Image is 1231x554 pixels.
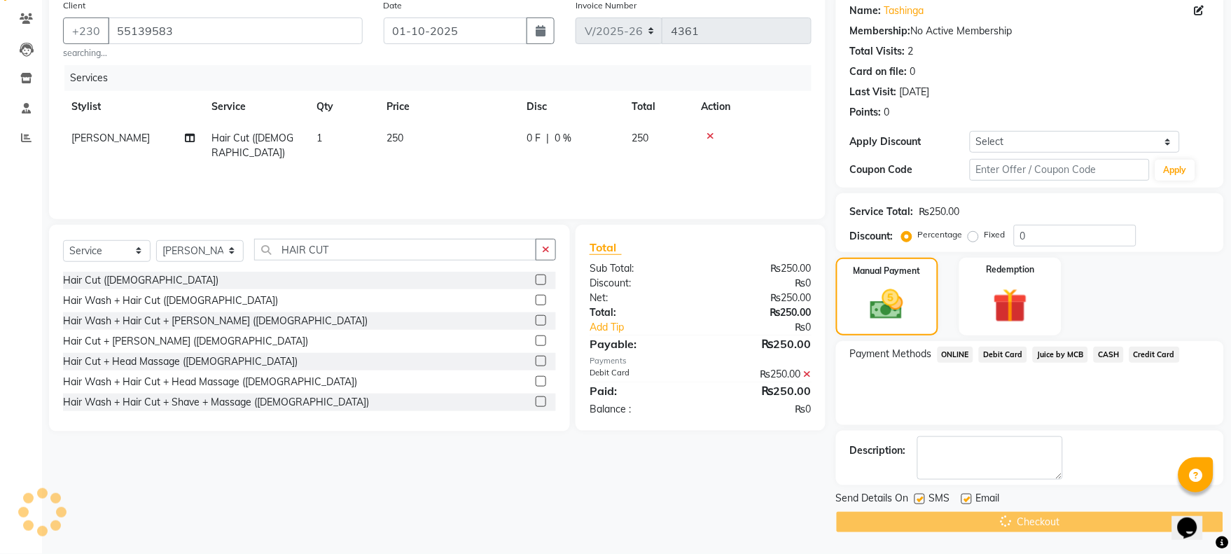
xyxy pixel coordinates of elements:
[985,228,1006,241] label: Fixed
[579,382,700,399] div: Paid:
[1172,498,1217,540] iframe: chat widget
[579,367,700,382] div: Debit Card
[1033,347,1088,363] span: Juice by MCB
[721,320,821,335] div: ₨0
[632,132,648,144] span: 250
[63,334,308,349] div: Hair Cut + [PERSON_NAME] ([DEMOGRAPHIC_DATA])
[850,105,882,120] div: Points:
[579,335,700,352] div: Payable:
[900,85,930,99] div: [DATE]
[555,131,571,146] span: 0 %
[64,65,822,91] div: Services
[884,105,890,120] div: 0
[850,229,893,244] div: Discount:
[850,85,897,99] div: Last Visit:
[623,91,693,123] th: Total
[850,24,911,39] div: Membership:
[1094,347,1124,363] span: CASH
[836,491,909,508] span: Send Details On
[518,91,623,123] th: Disc
[918,228,963,241] label: Percentage
[919,205,960,219] div: ₨250.00
[71,132,150,144] span: [PERSON_NAME]
[308,91,378,123] th: Qty
[979,347,1027,363] span: Debit Card
[938,347,974,363] span: ONLINE
[850,64,907,79] div: Card on file:
[527,131,541,146] span: 0 F
[1155,160,1195,181] button: Apply
[700,402,821,417] div: ₨0
[254,239,536,261] input: Search or Scan
[850,134,970,149] div: Apply Discount
[546,131,549,146] span: |
[700,261,821,276] div: ₨250.00
[63,314,368,328] div: Hair Wash + Hair Cut + [PERSON_NAME] ([DEMOGRAPHIC_DATA])
[910,64,916,79] div: 0
[850,24,1210,39] div: No Active Membership
[108,18,363,44] input: Search by Name/Mobile/Email/Code
[908,44,914,59] div: 2
[63,18,109,44] button: +230
[700,305,821,320] div: ₨250.00
[1129,347,1180,363] span: Credit Card
[884,4,924,18] a: Tashinga
[982,284,1038,327] img: _gift.svg
[850,205,914,219] div: Service Total:
[63,47,363,60] small: searching...
[579,320,721,335] a: Add Tip
[63,91,203,123] th: Stylist
[854,265,921,277] label: Manual Payment
[850,443,906,458] div: Description:
[700,276,821,291] div: ₨0
[203,91,308,123] th: Service
[579,305,700,320] div: Total:
[700,335,821,352] div: ₨250.00
[860,286,914,324] img: _cash.svg
[63,354,298,369] div: Hair Cut + Head Massage ([DEMOGRAPHIC_DATA])
[850,44,905,59] div: Total Visits:
[378,91,518,123] th: Price
[579,291,700,305] div: Net:
[63,293,278,308] div: Hair Wash + Hair Cut ([DEMOGRAPHIC_DATA])
[590,240,622,255] span: Total
[211,132,293,159] span: Hair Cut ([DEMOGRAPHIC_DATA])
[693,91,812,123] th: Action
[850,4,882,18] div: Name:
[579,276,700,291] div: Discount:
[700,291,821,305] div: ₨250.00
[986,263,1034,276] label: Redemption
[850,347,932,361] span: Payment Methods
[63,395,369,410] div: Hair Wash + Hair Cut + Shave + Massage ([DEMOGRAPHIC_DATA])
[976,491,1000,508] span: Email
[63,273,218,288] div: Hair Cut ([DEMOGRAPHIC_DATA])
[970,159,1150,181] input: Enter Offer / Coupon Code
[387,132,403,144] span: 250
[63,375,357,389] div: Hair Wash + Hair Cut + Head Massage ([DEMOGRAPHIC_DATA])
[579,402,700,417] div: Balance :
[317,132,322,144] span: 1
[579,261,700,276] div: Sub Total:
[929,491,950,508] span: SMS
[700,382,821,399] div: ₨250.00
[700,367,821,382] div: ₨250.00
[850,162,970,177] div: Coupon Code
[590,355,812,367] div: Payments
